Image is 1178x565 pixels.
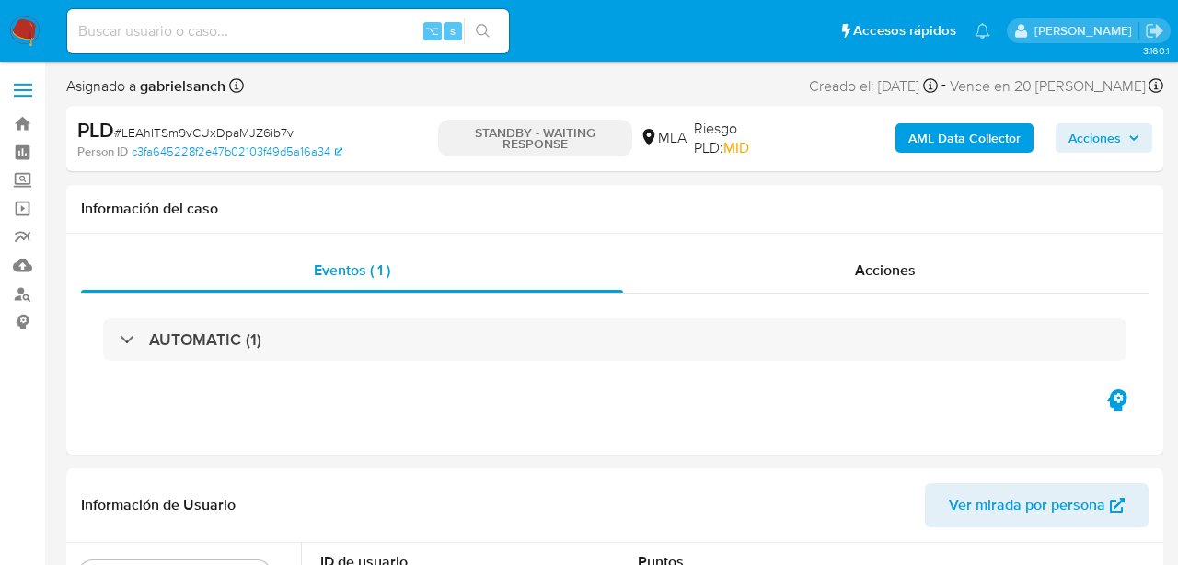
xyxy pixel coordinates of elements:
[103,318,1126,361] div: AUTOMATIC (1)
[694,119,791,158] span: Riesgo PLD:
[925,483,1149,527] button: Ver mirada por persona
[1056,123,1152,153] button: Acciones
[941,74,946,98] span: -
[853,21,956,40] span: Accesos rápidos
[425,22,439,40] span: ⌥
[314,259,390,281] span: Eventos ( 1 )
[67,19,509,43] input: Buscar usuario o caso...
[149,329,261,350] h3: AUTOMATIC (1)
[855,259,916,281] span: Acciones
[438,120,632,156] p: STANDBY - WAITING RESPONSE
[81,200,1149,218] h1: Información del caso
[723,137,749,158] span: MID
[77,144,128,160] b: Person ID
[908,123,1021,153] b: AML Data Collector
[895,123,1034,153] button: AML Data Collector
[77,115,114,144] b: PLD
[950,76,1146,97] span: Vence en 20 [PERSON_NAME]
[81,496,236,514] h1: Información de Usuario
[136,75,225,97] b: gabrielsanch
[640,128,687,148] div: MLA
[114,123,294,142] span: # LEAhITSm9vCUxDpaMJZ6ib7v
[949,483,1105,527] span: Ver mirada por persona
[975,23,990,39] a: Notificaciones
[1068,123,1121,153] span: Acciones
[809,74,938,98] div: Creado el: [DATE]
[1034,22,1138,40] p: gabriela.sanchez@mercadolibre.com
[132,144,342,160] a: c3fa645228f2e47b02103f49d5a16a34
[450,22,456,40] span: s
[66,76,225,97] span: Asignado a
[1145,21,1164,40] a: Salir
[464,18,502,44] button: search-icon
